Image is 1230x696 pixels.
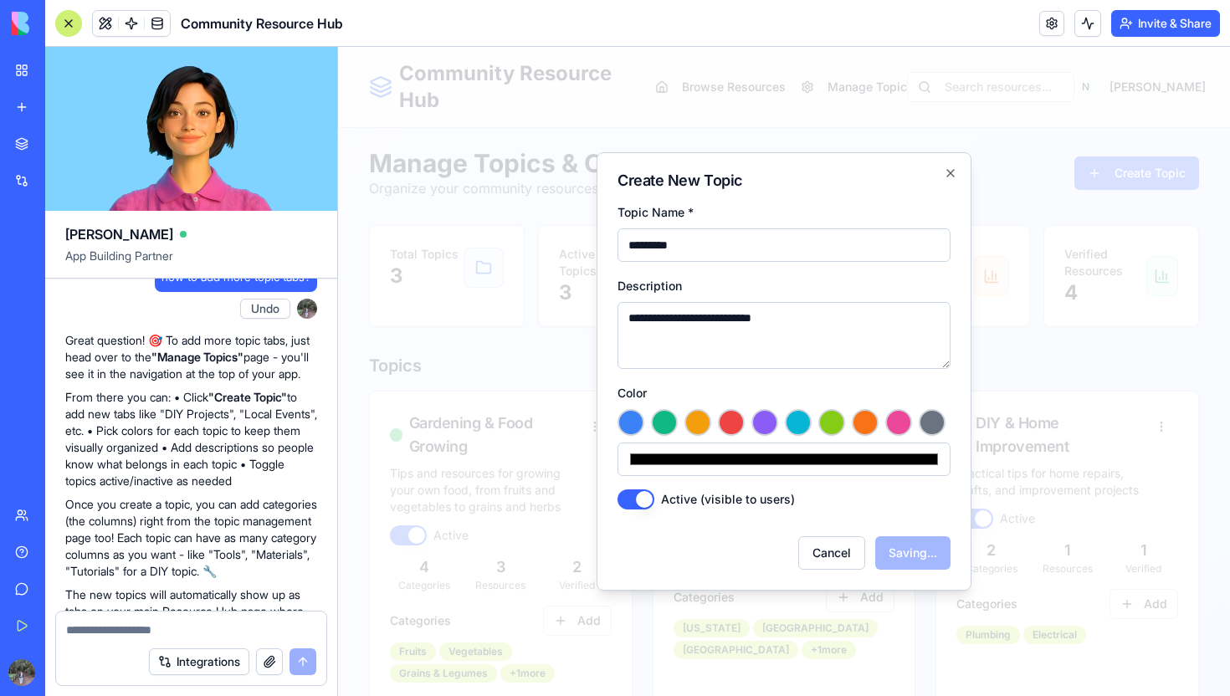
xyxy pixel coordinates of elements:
[279,339,309,353] label: Color
[181,13,343,33] span: Community Resource Hub
[297,299,317,319] img: ACg8ocKHVxE2_uilU9NNxFiWMOdez8pCpRVuT4pHanGgudTzCccdGy0Jrw=s96-c
[65,332,317,382] p: Great question! 🎯 To add more topic tabs, just head over to the page - you'll see it in the navig...
[8,659,35,686] img: ACg8ocKHVxE2_uilU9NNxFiWMOdez8pCpRVuT4pHanGgudTzCccdGy0Jrw=s96-c
[65,224,173,244] span: [PERSON_NAME]
[65,496,317,580] p: Once you create a topic, you can add categories (the columns) right from the topic management pag...
[208,390,287,404] strong: "Create Topic"
[65,248,317,278] span: App Building Partner
[323,447,457,458] label: Active (visible to users)
[279,232,344,246] label: Description
[12,12,115,35] img: logo
[279,158,356,172] label: Topic Name *
[65,586,317,637] p: The new topics will automatically show up as tabs on your main Resource Hub page where people can...
[279,126,612,141] h2: Create New Topic
[149,648,249,675] button: Integrations
[1111,10,1220,37] button: Invite & Share
[151,350,243,364] strong: "Manage Topics"
[460,489,527,523] button: Cancel
[240,299,290,319] button: Undo
[65,389,317,489] p: From there you can: • Click to add new tabs like "DIY Projects", "Local Events", etc. • Pick colo...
